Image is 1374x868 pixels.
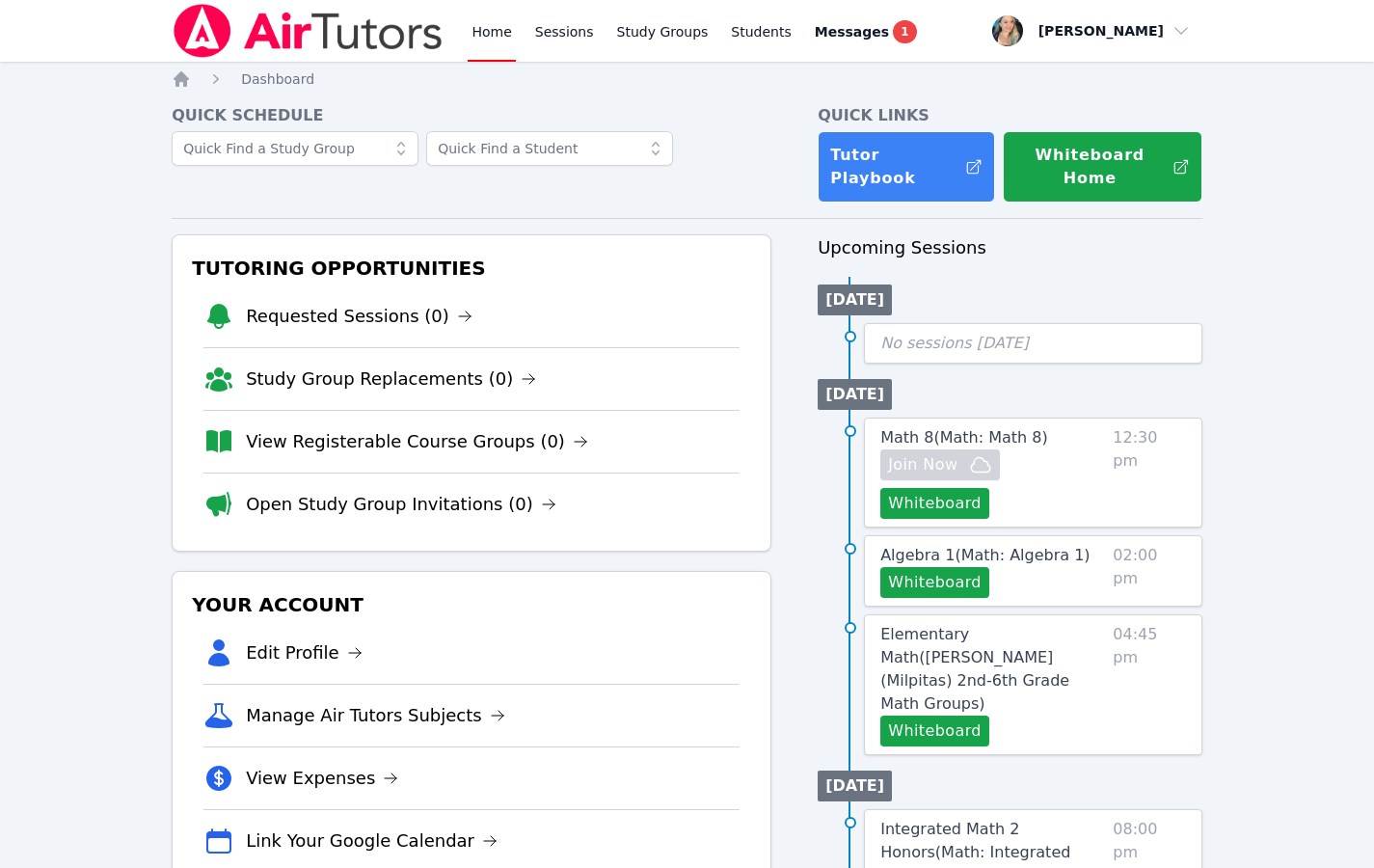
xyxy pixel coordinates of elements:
[880,488,989,519] button: Whiteboard
[818,234,1202,261] h3: Upcoming Sessions
[241,71,314,87] span: Dashboard
[246,303,472,330] a: Requested Sessions (0)
[815,22,889,41] span: Messages
[246,491,556,518] a: Open Study Group Invitations (0)
[188,587,755,622] h3: Your Account
[172,104,771,127] h4: Quick Schedule
[893,20,916,43] span: 1
[818,104,1202,127] h4: Quick Links
[880,544,1090,567] a: Algebra 1(Math: Algebra 1)
[880,716,989,746] button: Whiteboard
[880,567,989,598] button: Whiteboard
[880,334,1029,352] span: No sessions [DATE]
[246,827,498,854] a: Link Your Google Calendar
[172,4,445,58] img: Air Tutors
[1113,426,1186,519] span: 12:30 pm
[880,623,1105,716] a: Elementary Math([PERSON_NAME] (Milpitas) 2nd-6th Grade Math Groups)
[246,702,505,729] a: Manage Air Tutors Subjects
[246,765,398,792] a: View Expenses
[1113,544,1186,598] span: 02:00 pm
[246,428,588,455] a: View Registerable Course Groups (0)
[426,131,673,166] input: Quick Find a Student
[880,449,1000,480] button: Join Now
[818,379,892,410] li: [DATE]
[880,625,1069,713] span: Elementary Math ( [PERSON_NAME] (Milpitas) 2nd-6th Grade Math Groups )
[888,453,957,476] span: Join Now
[818,131,994,203] a: Tutor Playbook
[880,428,1048,447] span: Math 8 ( Math: Math 8 )
[880,546,1090,564] span: Algebra 1 ( Math: Algebra 1 )
[818,771,892,801] li: [DATE]
[1003,131,1202,203] button: Whiteboard Home
[188,251,755,285] h3: Tutoring Opportunities
[818,285,892,315] li: [DATE]
[172,69,1202,89] nav: Breadcrumb
[246,366,536,393] a: Study Group Replacements (0)
[172,131,418,166] input: Quick Find a Study Group
[880,426,1048,449] a: Math 8(Math: Math 8)
[246,639,363,666] a: Edit Profile
[1113,623,1186,746] span: 04:45 pm
[241,69,314,89] a: Dashboard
